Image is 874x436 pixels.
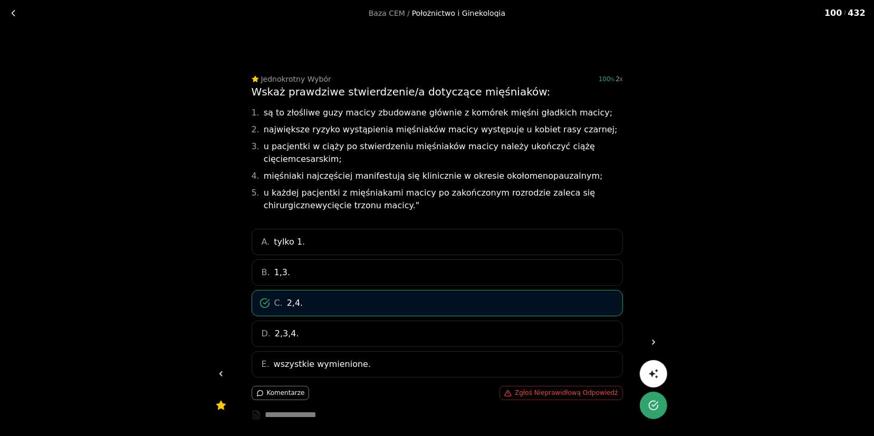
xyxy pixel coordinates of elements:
[252,170,260,182] div: 4.
[369,9,405,17] a: Baza CEM
[252,187,623,212] div: u każdej pacjentki z mięśniakami macicy po zakończonym rozrodzie zaleca się chirurgicznewycięcie ...
[274,297,283,309] span: C.
[252,123,623,136] div: największe ryzyko wystąpienia mięśniaków macicy występuje u kobiet rasy czarnej;
[274,266,291,279] span: 1,3.
[252,170,623,182] div: mięśniaki najczęściej manifestują się klinicznie w okresie okołomenopauzalnym;
[261,75,331,83] div: Jednokrotny Wybór
[407,9,410,17] span: /
[252,106,623,119] div: są to złośliwe guzy macicy zbudowane głównie z komórek mięśni gładkich macicy;
[252,140,623,166] div: u pacjentki w ciąży po stwierdzeniu mięśniaków macicy należy ukończyć ciążę cięciemcesarskim;
[599,75,615,83] span: 100
[252,259,623,286] div: B.1,3.
[262,236,270,248] span: A.
[262,358,270,371] span: E.
[252,290,623,316] div: C.2,4.
[287,297,303,309] span: 2,4.
[252,106,260,119] div: 1.
[599,75,623,83] div: 100%
[412,9,505,17] div: Położnictwo i Ginekologia
[275,327,299,340] span: 2,3,4.
[824,7,870,20] div: 100 432
[844,7,846,20] span: /
[616,75,622,83] div: 2
[252,85,623,98] div: Wskaż prawdziwe stwierdzenie/a dotyczące mięśniaków:
[252,123,260,136] div: 2.
[252,140,260,166] div: 3.
[252,386,310,400] button: Komentarze
[252,351,623,377] div: E.wszystkie wymienione.
[252,321,623,347] div: D.2,3,4.
[274,236,305,248] span: tylko 1.
[500,386,622,400] button: Zgłoś Nieprawidłową Odpowiedź
[274,358,371,371] span: wszystkie wymienione.
[262,266,270,279] span: B.
[252,229,623,255] div: A.tylko 1.
[252,187,260,212] div: 5.
[262,327,271,340] span: D.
